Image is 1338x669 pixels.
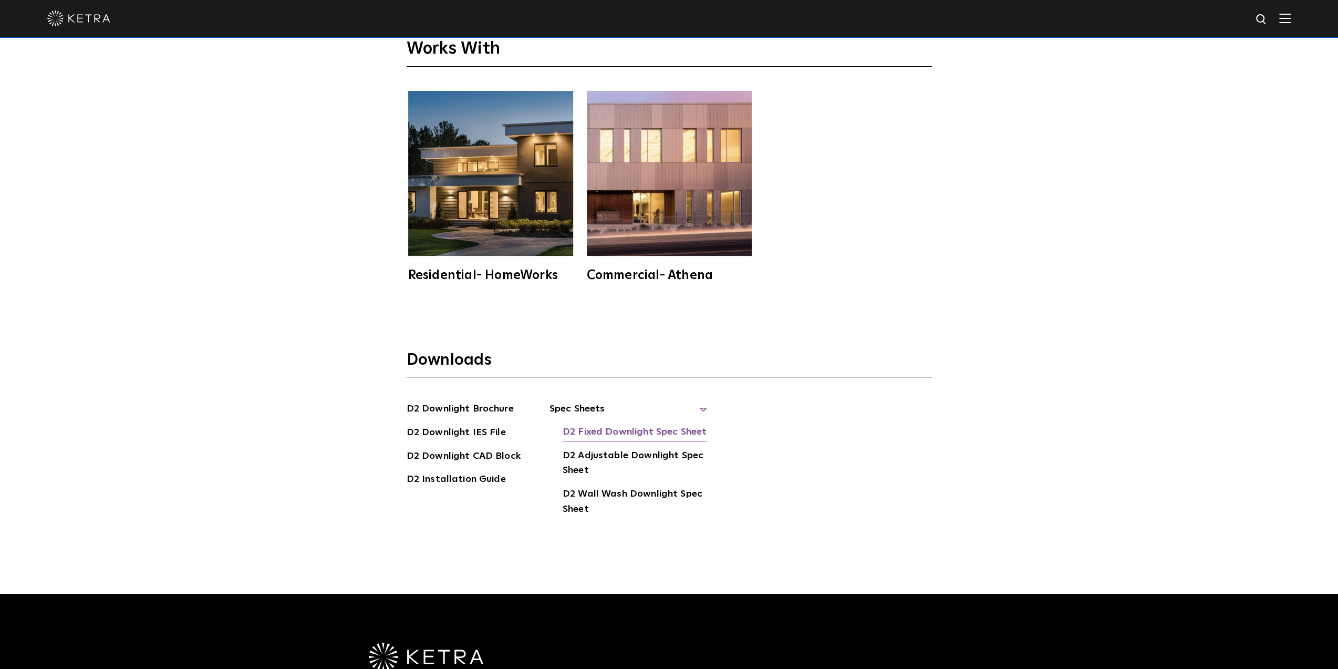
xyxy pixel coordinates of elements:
[1255,13,1268,26] img: search icon
[407,38,932,67] h3: Works With
[563,425,707,441] a: D2 Fixed Downlight Spec Sheet
[407,449,521,466] a: D2 Downlight CAD Block
[407,91,575,282] a: Residential- HomeWorks
[587,269,752,282] div: Commercial- Athena
[549,402,707,425] span: Spec Sheets
[47,11,110,26] img: ketra-logo-2019-white
[587,91,752,256] img: athena-square
[408,269,573,282] div: Residential- HomeWorks
[563,448,707,480] a: D2 Adjustable Downlight Spec Sheet
[585,91,753,282] a: Commercial- Athena
[407,425,506,442] a: D2 Downlight IES File
[407,350,932,377] h3: Downloads
[408,91,573,256] img: homeworks_hero
[407,472,506,489] a: D2 Installation Guide
[407,402,514,418] a: D2 Downlight Brochure
[563,487,707,519] a: D2 Wall Wash Downlight Spec Sheet
[1279,13,1291,23] img: Hamburger%20Nav.svg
